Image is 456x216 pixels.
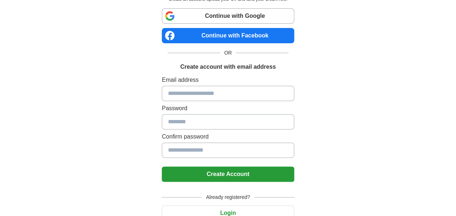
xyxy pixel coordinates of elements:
[162,76,294,84] label: Email address
[180,63,276,71] h1: Create account with email address
[202,193,254,201] span: Already registered?
[162,167,294,182] button: Create Account
[162,28,294,43] a: Continue with Facebook
[162,104,294,113] label: Password
[162,8,294,24] a: Continue with Google
[220,49,236,57] span: OR
[162,132,294,141] label: Confirm password
[162,210,294,216] a: Login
